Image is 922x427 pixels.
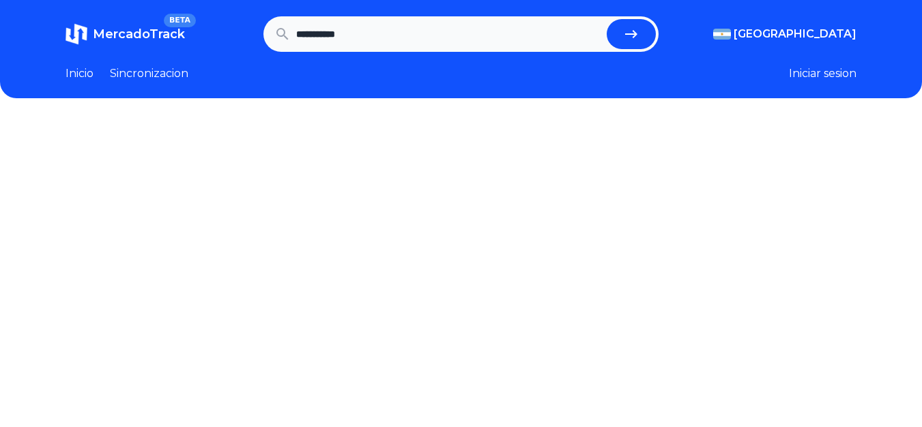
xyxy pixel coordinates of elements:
[164,14,196,27] span: BETA
[789,65,856,82] button: Iniciar sesion
[66,23,87,45] img: MercadoTrack
[713,29,731,40] img: Argentina
[66,65,93,82] a: Inicio
[93,27,185,42] span: MercadoTrack
[66,23,185,45] a: MercadoTrackBETA
[110,65,188,82] a: Sincronizacion
[734,26,856,42] span: [GEOGRAPHIC_DATA]
[713,26,856,42] button: [GEOGRAPHIC_DATA]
